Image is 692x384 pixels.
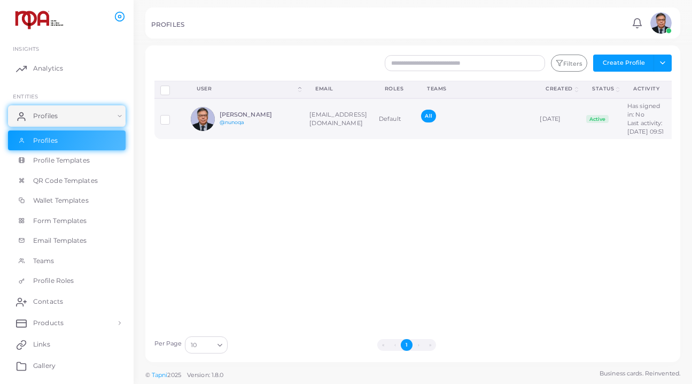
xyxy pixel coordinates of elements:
[152,371,168,379] a: Tapni
[8,312,126,334] a: Products
[647,12,674,34] a: avatar
[33,196,89,205] span: Wallet Templates
[191,107,215,131] img: avatar
[13,45,39,52] span: INSIGHTS
[650,12,672,34] img: avatar
[8,58,126,79] a: Analytics
[633,85,659,93] div: activity
[33,64,63,73] span: Analytics
[13,93,38,99] span: ENTITIES
[8,130,126,151] a: Profiles
[33,340,50,349] span: Links
[593,55,654,72] button: Create Profile
[421,110,436,122] span: All
[197,85,296,93] div: User
[534,98,580,139] td: [DATE]
[33,156,90,165] span: Profile Templates
[33,297,63,306] span: Contacts
[586,115,609,124] span: Active
[8,150,126,171] a: Profile Templates
[33,236,87,245] span: Email Templates
[8,190,126,211] a: Wallet Templates
[627,102,660,118] span: Has signed in: No
[8,355,126,377] a: Gallery
[385,85,404,93] div: Roles
[592,85,614,93] div: Status
[8,251,126,271] a: Teams
[33,176,98,186] span: QR Code Templates
[8,171,126,191] a: QR Code Templates
[154,81,185,98] th: Row-selection
[33,276,74,286] span: Profile Roles
[220,111,298,118] h6: [PERSON_NAME]
[600,369,680,378] span: Business cards. Reinvented.
[10,10,69,30] img: logo
[191,340,197,351] span: 10
[304,98,373,139] td: [EMAIL_ADDRESS][DOMAIN_NAME]
[33,111,58,121] span: Profiles
[8,231,126,251] a: Email Templates
[33,318,64,328] span: Products
[546,85,573,93] div: Created
[154,340,182,348] label: Per Page
[401,339,413,351] button: Go to page 1
[151,21,184,28] h5: PROFILES
[230,339,583,351] ul: Pagination
[185,336,228,354] div: Search for option
[373,98,416,139] td: Default
[627,119,664,135] span: Last activity: [DATE] 09:51
[8,291,126,312] a: Contacts
[167,371,181,380] span: 2025
[8,105,126,127] a: Profiles
[8,211,126,231] a: Form Templates
[427,85,522,93] div: Teams
[33,361,56,371] span: Gallery
[220,119,245,125] a: @nunoqa
[187,371,224,379] span: Version: 1.8.0
[33,216,87,226] span: Form Templates
[33,256,55,266] span: Teams
[551,55,587,72] button: Filters
[33,136,58,145] span: Profiles
[198,339,213,351] input: Search for option
[8,271,126,291] a: Profile Roles
[145,371,223,380] span: ©
[315,85,361,93] div: Email
[8,334,126,355] a: Links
